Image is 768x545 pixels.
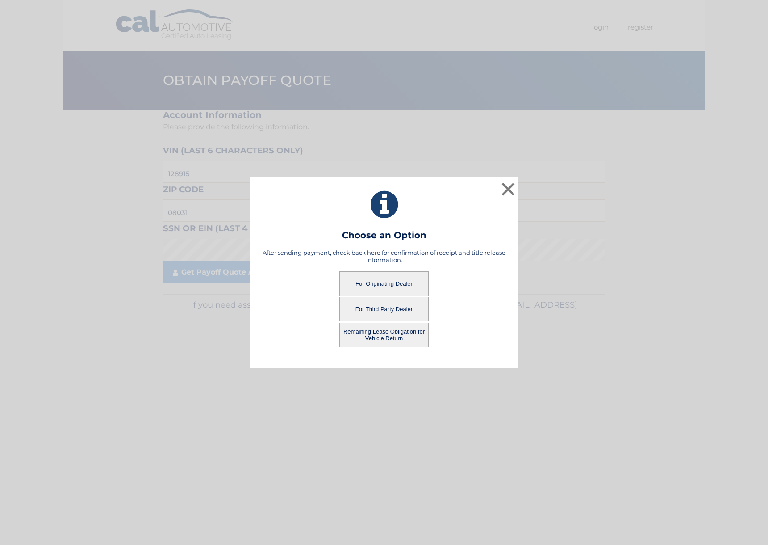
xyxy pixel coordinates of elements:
[339,271,429,296] button: For Originating Dealer
[499,180,517,198] button: ×
[342,230,426,245] h3: Choose an Option
[261,249,507,263] h5: After sending payment, check back here for confirmation of receipt and title release information.
[339,323,429,347] button: Remaining Lease Obligation for Vehicle Return
[339,297,429,321] button: For Third Party Dealer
